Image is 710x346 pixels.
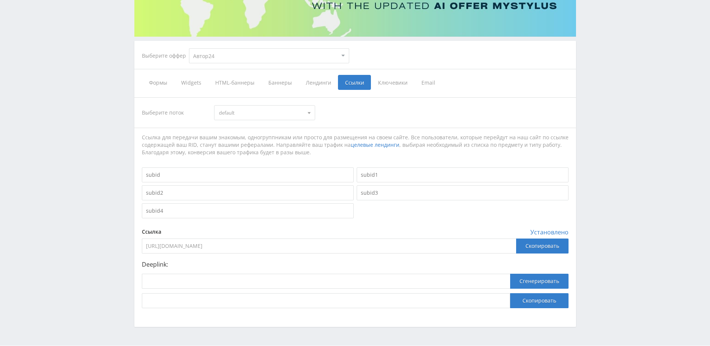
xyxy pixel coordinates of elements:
[174,75,208,90] span: Widgets
[142,105,207,120] div: Выберите поток
[142,261,569,268] p: Deeplink:
[142,203,354,218] input: subid4
[414,75,442,90] span: Email
[510,293,569,308] button: Скопировать
[261,75,299,90] span: Баннеры
[357,185,569,200] input: subid3
[142,229,569,235] div: Ссылка
[142,134,569,156] div: Ссылка для передачи вашим знакомым, одногруппникам или просто для размещения на своем сайте. Все ...
[142,53,189,59] div: Выберите оффер
[219,106,304,120] span: default
[299,75,338,90] span: Лендинги
[142,75,174,90] span: Формы
[338,75,371,90] span: Ссылки
[351,141,399,148] a: целевые лендинги
[357,167,569,182] input: subid1
[142,167,354,182] input: subid
[142,185,354,200] input: subid2
[516,239,569,254] div: Скопировать
[530,229,569,236] span: Установлено
[208,75,261,90] span: HTML-баннеры
[510,274,569,289] button: Сгенерировать
[371,75,414,90] span: Ключевики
